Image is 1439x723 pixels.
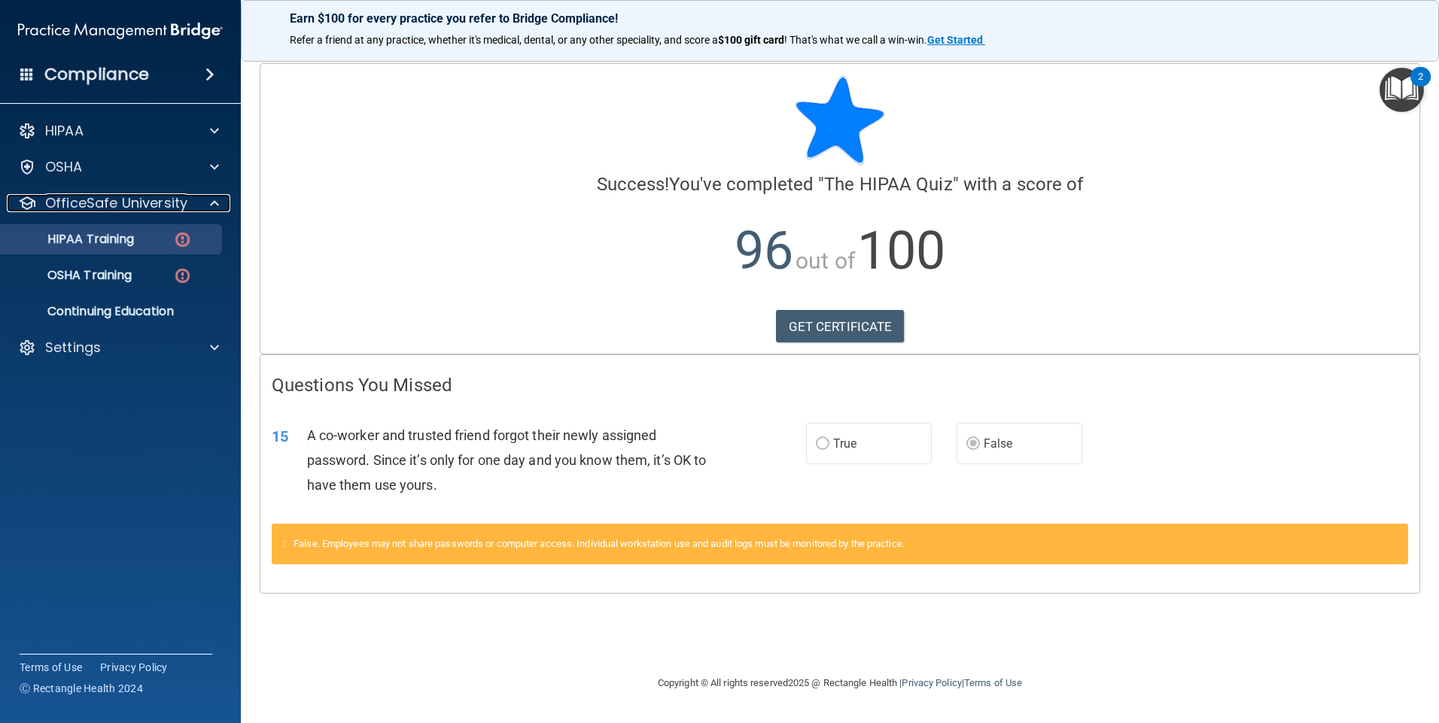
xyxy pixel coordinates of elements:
a: GET CERTIFICATE [776,310,905,343]
a: Get Started [927,34,985,46]
span: Refer a friend at any practice, whether it's medical, dental, or any other speciality, and score a [290,34,718,46]
p: OSHA [45,158,83,176]
a: HIPAA [18,122,219,140]
p: HIPAA Training [10,232,134,247]
span: False. Employees may not share passwords or computer access. Individual workstation use and audit... [294,538,905,549]
span: Success! [597,174,670,195]
span: 96 [735,220,793,281]
input: True [816,439,829,450]
h4: Compliance [44,64,149,85]
a: OfficeSafe University [18,194,219,212]
span: ! That's what we call a win-win. [784,34,927,46]
h4: Questions You Missed [272,375,1408,395]
a: Privacy Policy [100,660,168,675]
span: 100 [857,220,945,281]
p: OSHA Training [10,268,132,283]
p: OfficeSafe University [45,194,187,212]
span: The HIPAA Quiz [824,174,952,195]
span: False [984,436,1013,451]
span: out of [796,248,855,274]
span: A co-worker and trusted friend forgot their newly assigned password. Since it’s only for one day ... [307,427,707,493]
strong: $100 gift card [718,34,784,46]
h4: You've completed " " with a score of [272,175,1408,194]
a: OSHA [18,158,219,176]
img: danger-circle.6113f641.png [173,266,192,285]
img: blue-star-rounded.9d042014.png [795,75,885,166]
a: Settings [18,339,219,357]
p: Continuing Education [10,304,215,319]
p: Settings [45,339,101,357]
span: Ⓒ Rectangle Health 2024 [20,681,143,696]
img: danger-circle.6113f641.png [173,230,192,249]
span: True [833,436,856,451]
div: 2 [1418,77,1423,96]
div: Copyright © All rights reserved 2025 @ Rectangle Health | | [565,659,1115,707]
p: HIPAA [45,122,84,140]
input: False [966,439,980,450]
p: Earn $100 for every practice you refer to Bridge Compliance! [290,11,1390,26]
a: Terms of Use [20,660,82,675]
strong: Get Started [927,34,983,46]
img: PMB logo [18,16,223,46]
a: Privacy Policy [902,677,961,688]
button: Open Resource Center, 2 new notifications [1380,68,1424,112]
a: Terms of Use [964,677,1022,688]
span: 15 [272,427,288,445]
